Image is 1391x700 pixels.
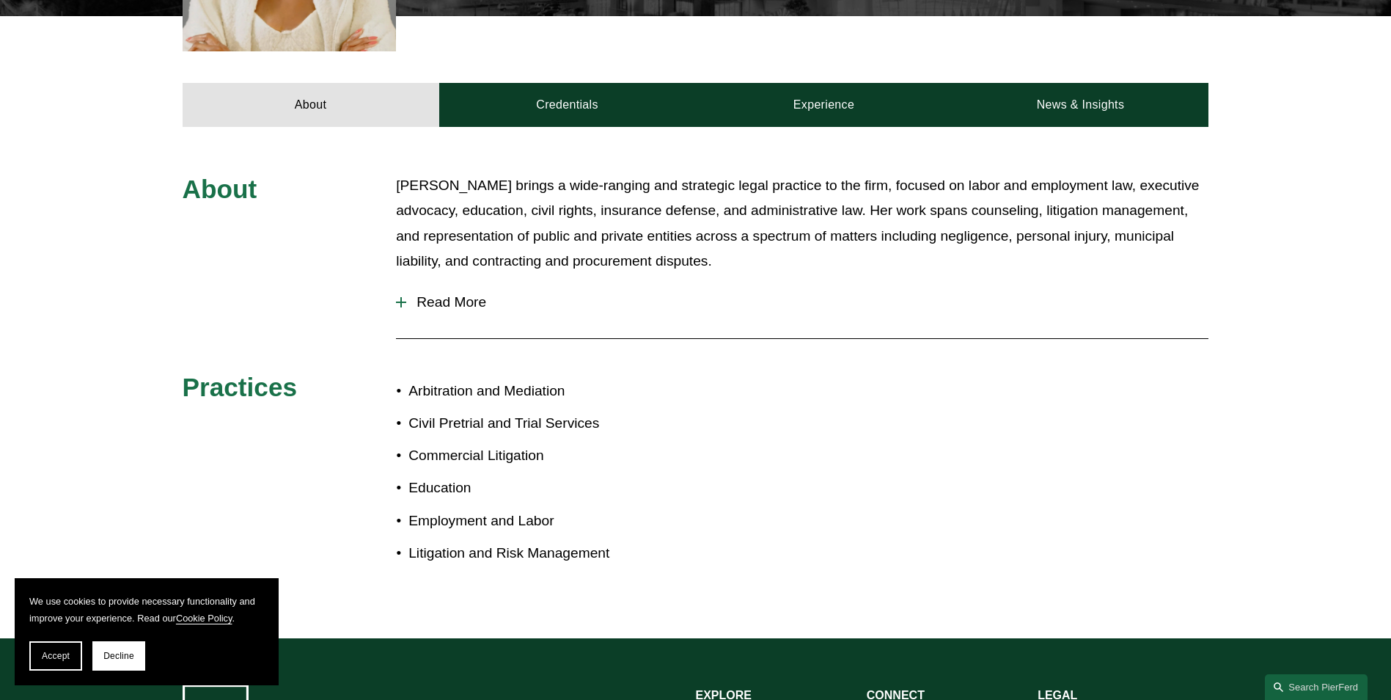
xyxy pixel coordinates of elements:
button: Decline [92,641,145,671]
span: Read More [406,294,1208,310]
p: We use cookies to provide necessary functionality and improve your experience. Read our . [29,593,264,627]
a: Experience [696,83,953,127]
a: Credentials [439,83,696,127]
span: Practices [183,373,298,401]
p: Commercial Litigation [408,443,695,469]
a: About [183,83,439,127]
p: Litigation and Risk Management [408,541,695,566]
p: [PERSON_NAME] brings a wide-ranging and strategic legal practice to the firm, focused on labor an... [396,173,1208,274]
a: News & Insights [952,83,1208,127]
p: Education [408,475,695,501]
p: Arbitration and Mediation [408,379,695,404]
button: Read More [396,283,1208,321]
a: Search this site [1265,674,1368,700]
span: About [183,175,257,203]
span: Decline [103,651,134,661]
span: Accept [42,651,70,661]
p: Civil Pretrial and Trial Services [408,411,695,437]
p: Employment and Labor [408,508,695,534]
button: Accept [29,641,82,671]
section: Cookie banner [15,578,279,685]
a: Cookie Policy [176,613,232,624]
